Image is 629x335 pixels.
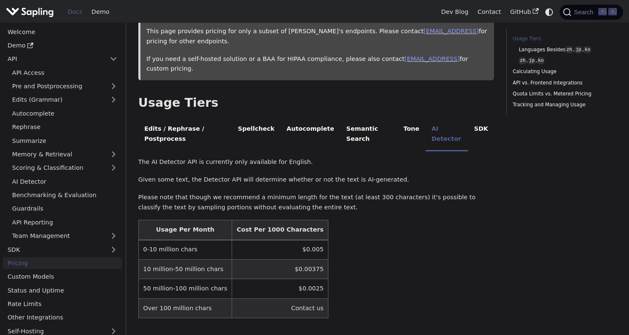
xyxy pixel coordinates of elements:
span: Search [571,9,598,16]
a: Autocomplete [8,107,122,119]
a: Quota Limits vs. Metered Pricing [513,90,614,98]
a: SDK [3,243,105,256]
img: Sapling.ai [6,6,54,18]
kbd: ⌘ [598,8,607,16]
td: $0.005 [232,240,328,260]
a: Welcome [3,26,122,38]
a: Team Management [8,230,122,242]
p: This page provides pricing for only a subset of [PERSON_NAME]'s endpoints. Please contact for pri... [146,26,488,47]
h2: Usage Tiers [138,95,494,111]
p: Given some text, the Detector API will determine whether or not the text is AI-generated. [138,175,494,185]
td: Over 100 million chars [138,298,232,318]
a: Edits (Grammar) [8,94,122,106]
a: Other Integrations [3,311,122,324]
a: [EMAIL_ADDRESS] [404,55,460,62]
a: Guardrails [8,203,122,215]
code: jp [575,46,582,53]
button: Expand sidebar category 'SDK' [105,243,122,256]
a: Contact [473,5,506,18]
code: zh [566,46,573,53]
a: Benchmarking & Evaluation [8,189,122,201]
td: $0.00375 [232,260,328,279]
a: Demo [3,40,122,52]
a: Custom Models [3,271,122,283]
td: $0.0025 [232,279,328,298]
code: ko [537,57,544,64]
li: Tone [397,118,425,151]
li: AI Detector [425,118,468,151]
a: Summarize [8,135,122,147]
a: [EMAIL_ADDRESS] [423,28,478,34]
a: Rate Limits [3,298,122,310]
a: Tracking and Managing Usage [513,101,614,109]
td: 0-10 million chars [138,240,232,260]
li: Edits / Rephrase / Postprocess [138,118,232,151]
a: API Reporting [8,216,122,228]
a: Dev Blog [436,5,473,18]
a: Pre and Postprocessing [8,80,122,92]
li: SDK [468,118,494,151]
li: Spellcheck [232,118,280,151]
a: Demo [87,5,114,18]
code: zh [519,57,526,64]
a: Pricing [3,257,122,269]
button: Collapse sidebar category 'API' [105,53,122,65]
p: Please note that though we recommend a minimum length for the text (at least 300 characters) it's... [138,193,494,213]
li: Semantic Search [340,118,397,151]
td: 10 million-50 million chars [138,260,232,279]
a: Languages Besideszh,jp,ko [519,46,611,54]
li: Autocomplete [280,118,340,151]
a: API [3,53,105,65]
a: zh,jp,ko [519,57,611,65]
td: Contact us [232,298,328,318]
a: GitHub [505,5,543,18]
a: Sapling.ai [6,6,57,18]
a: Scoring & Classification [8,162,122,174]
code: jp [528,57,536,64]
td: 50 million-100 million chars [138,279,232,298]
code: ko [584,46,591,53]
a: Docs [63,5,87,18]
a: Memory & Retrieval [8,148,122,161]
a: Usage Tiers [513,35,614,43]
button: Search (Command+K) [560,5,623,20]
button: Switch between dark and light mode (currently system mode) [543,6,555,18]
p: The AI Detector API is currently only available for English. [138,157,494,167]
a: API vs. Frontend Integrations [513,79,614,87]
a: Calculating Usage [513,68,614,76]
p: If you need a self-hosted solution or a BAA for HIPAA compliance, please also contact for custom ... [146,54,488,74]
kbd: K [608,8,617,16]
th: Usage Per Month [138,220,232,240]
a: API Access [8,66,122,79]
a: AI Detector [8,175,122,187]
a: Rephrase [8,121,122,133]
th: Cost Per 1000 Characters [232,220,328,240]
a: Status and Uptime [3,284,122,296]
